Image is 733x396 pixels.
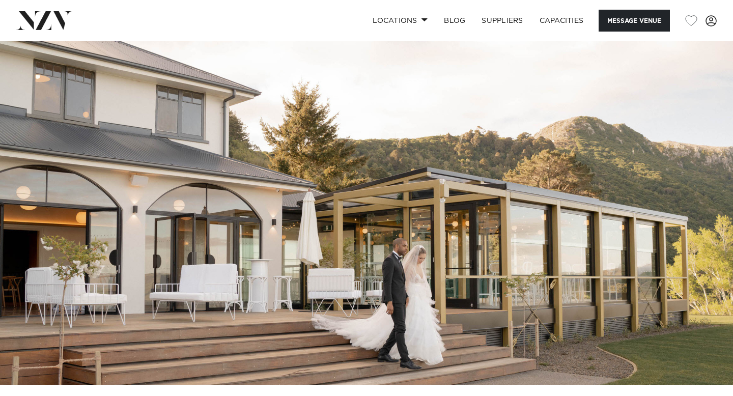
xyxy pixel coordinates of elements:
[473,10,531,32] a: SUPPLIERS
[364,10,436,32] a: Locations
[531,10,592,32] a: Capacities
[436,10,473,32] a: BLOG
[599,10,670,32] button: Message Venue
[16,11,72,30] img: nzv-logo.png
